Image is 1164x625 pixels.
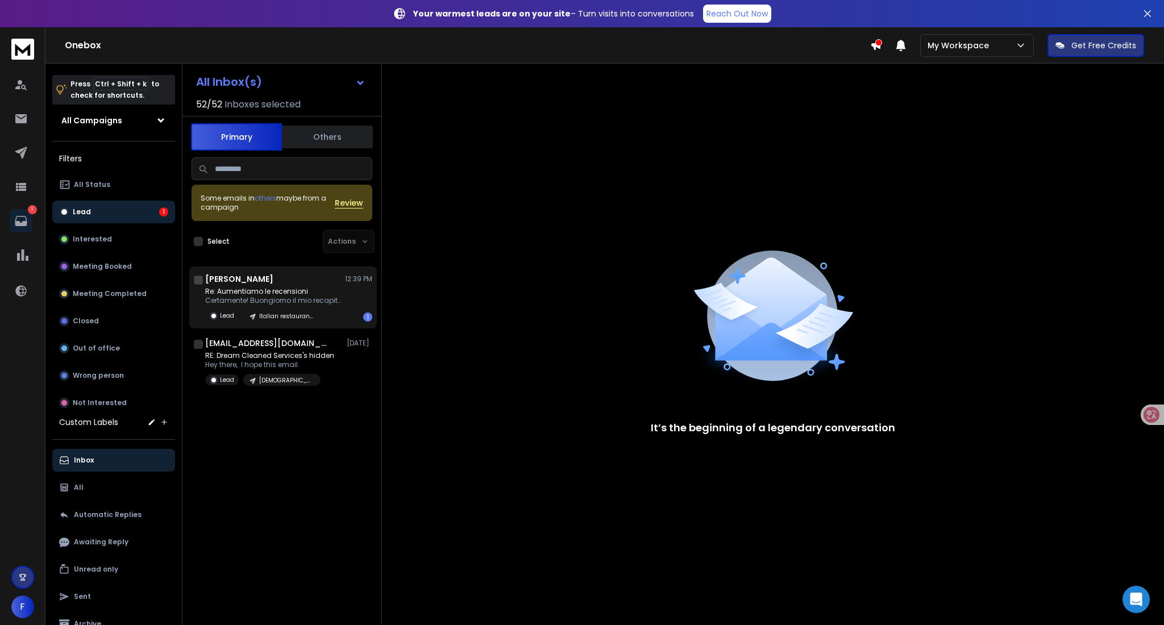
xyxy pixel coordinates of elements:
[201,194,335,212] div: Some emails in maybe from a campaign
[205,351,334,360] p: RE: Dream Cleaned Services's hidden
[73,344,120,353] p: Out of office
[52,558,175,581] button: Unread only
[11,595,34,618] button: F
[220,376,234,384] p: Lead
[74,537,128,547] p: Awaiting Reply
[363,312,372,322] div: 1
[52,151,175,166] h3: Filters
[205,338,330,349] h1: [EMAIL_ADDRESS][DOMAIN_NAME]
[205,273,273,285] h1: [PERSON_NAME]
[73,316,99,326] p: Closed
[74,565,118,574] p: Unread only
[11,39,34,60] img: logo
[205,296,342,305] p: Certamente! Buongiorno il mio recapito
[52,255,175,278] button: Meeting Booked
[52,449,175,472] button: Inbox
[52,228,175,251] button: Interested
[52,391,175,414] button: Not Interested
[159,207,168,216] div: 1
[1123,586,1150,613] div: Open Intercom Messenger
[347,339,372,348] p: [DATE]
[52,476,175,499] button: All
[196,98,222,111] span: 52 / 52
[73,371,124,380] p: Wrong person
[282,124,373,149] button: Others
[187,70,375,93] button: All Inbox(s)
[52,531,175,553] button: Awaiting Reply
[73,207,91,216] p: Lead
[73,398,127,407] p: Not Interested
[52,109,175,132] button: All Campaigns
[52,337,175,360] button: Out of office
[28,205,37,214] p: 1
[225,98,301,111] h3: Inboxes selected
[259,376,314,385] p: [DEMOGRAPHIC_DATA] belt states cleaning companies
[65,39,870,52] h1: Onebox
[205,287,342,296] p: Re: Aumentiamo le recensioni
[413,8,694,19] p: – Turn visits into conversations
[191,123,282,151] button: Primary
[52,585,175,608] button: Sent
[651,420,895,436] p: It’s the beginning of a legendary conversation
[220,311,234,320] p: Lead
[255,193,276,203] span: others
[74,592,91,601] p: Sent
[73,262,132,271] p: Meeting Booked
[52,503,175,526] button: Automatic Replies
[61,115,122,126] h1: All Campaigns
[52,310,175,332] button: Closed
[52,173,175,196] button: All Status
[703,5,771,23] a: Reach Out Now
[259,312,314,320] p: Italian restaurants
[52,201,175,223] button: Lead1
[74,180,110,189] p: All Status
[73,289,147,298] p: Meeting Completed
[1071,40,1136,51] p: Get Free Credits
[706,8,768,19] p: Reach Out Now
[52,364,175,387] button: Wrong person
[93,77,148,90] span: Ctrl + Shift + k
[928,40,993,51] p: My Workspace
[207,237,230,246] label: Select
[70,78,159,101] p: Press to check for shortcuts.
[52,282,175,305] button: Meeting Completed
[74,483,84,492] p: All
[413,8,571,19] strong: Your warmest leads are on your site
[74,456,94,465] p: Inbox
[73,235,112,244] p: Interested
[74,510,142,519] p: Automatic Replies
[196,76,262,88] h1: All Inbox(s)
[345,274,372,284] p: 12:39 PM
[10,210,32,232] a: 1
[59,416,118,428] h3: Custom Labels
[335,197,363,209] button: Review
[205,360,334,369] p: Hey there, I hope this email
[1047,34,1144,57] button: Get Free Credits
